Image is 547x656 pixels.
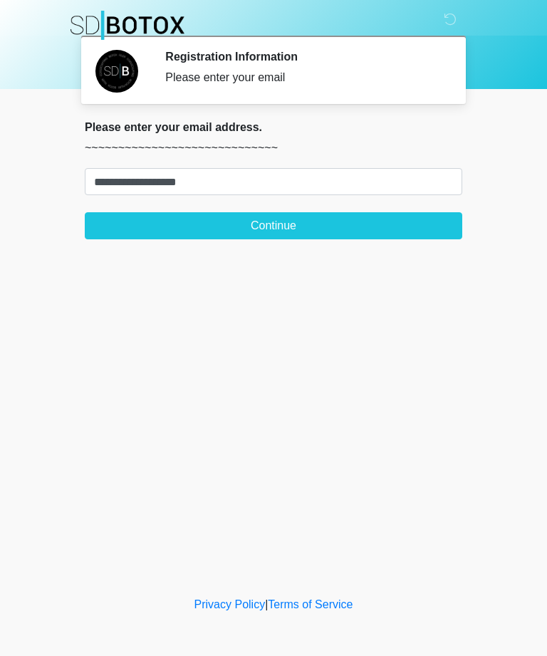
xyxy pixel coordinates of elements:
h2: Please enter your email address. [85,120,462,134]
button: Continue [85,212,462,239]
a: Terms of Service [268,598,353,610]
h2: Registration Information [165,50,441,63]
div: Please enter your email [165,69,441,86]
a: Privacy Policy [194,598,266,610]
img: Agent Avatar [95,50,138,93]
img: SDBotox Logo [71,11,184,40]
p: ~~~~~~~~~~~~~~~~~~~~~~~~~~~~~ [85,140,462,157]
a: | [265,598,268,610]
